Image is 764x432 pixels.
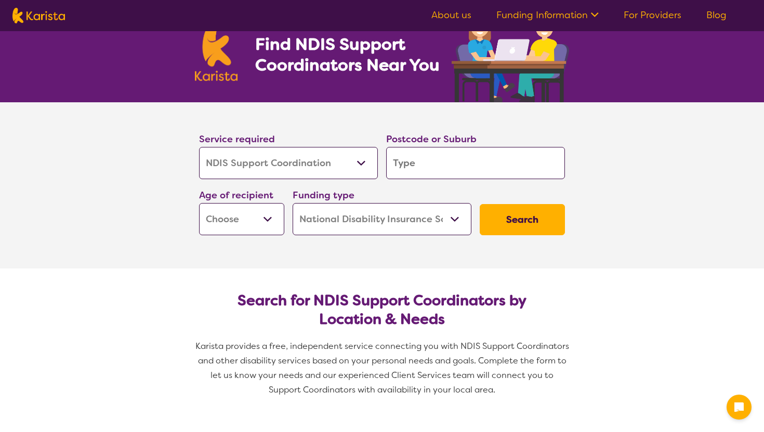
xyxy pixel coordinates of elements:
a: Funding Information [496,9,599,21]
img: support-coordination [452,11,569,102]
input: Type [386,147,565,179]
label: Service required [199,133,275,145]
button: Search [480,204,565,235]
h1: Find NDIS Support Coordinators Near You [255,34,447,75]
label: Funding type [293,189,354,201]
a: For Providers [624,9,681,21]
img: Karista logo [12,8,65,23]
span: Karista provides a free, independent service connecting you with NDIS Support Coordinators and ot... [195,341,571,395]
h2: Search for NDIS Support Coordinators by Location & Needs [207,291,557,329]
a: Blog [706,9,727,21]
img: Karista logo [195,25,238,81]
label: Postcode or Suburb [386,133,477,145]
a: About us [431,9,471,21]
label: Age of recipient [199,189,273,201]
